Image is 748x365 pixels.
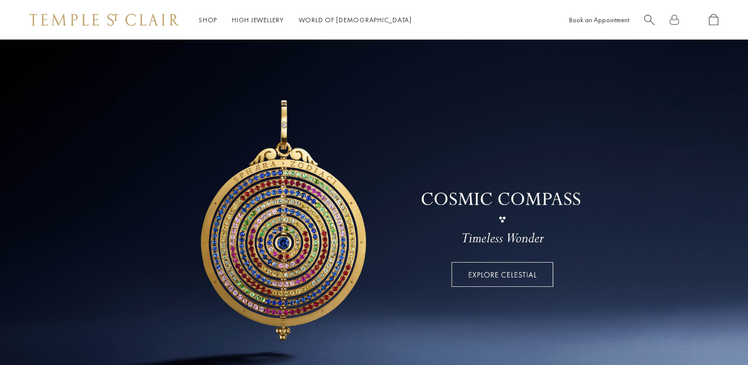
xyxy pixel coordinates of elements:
[30,14,179,26] img: Temple St. Clair
[299,15,412,24] a: World of [DEMOGRAPHIC_DATA]World of [DEMOGRAPHIC_DATA]
[199,15,217,24] a: ShopShop
[644,14,655,26] a: Search
[709,14,718,26] a: Open Shopping Bag
[232,15,284,24] a: High JewelleryHigh Jewellery
[199,14,412,26] nav: Main navigation
[569,15,629,24] a: Book an Appointment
